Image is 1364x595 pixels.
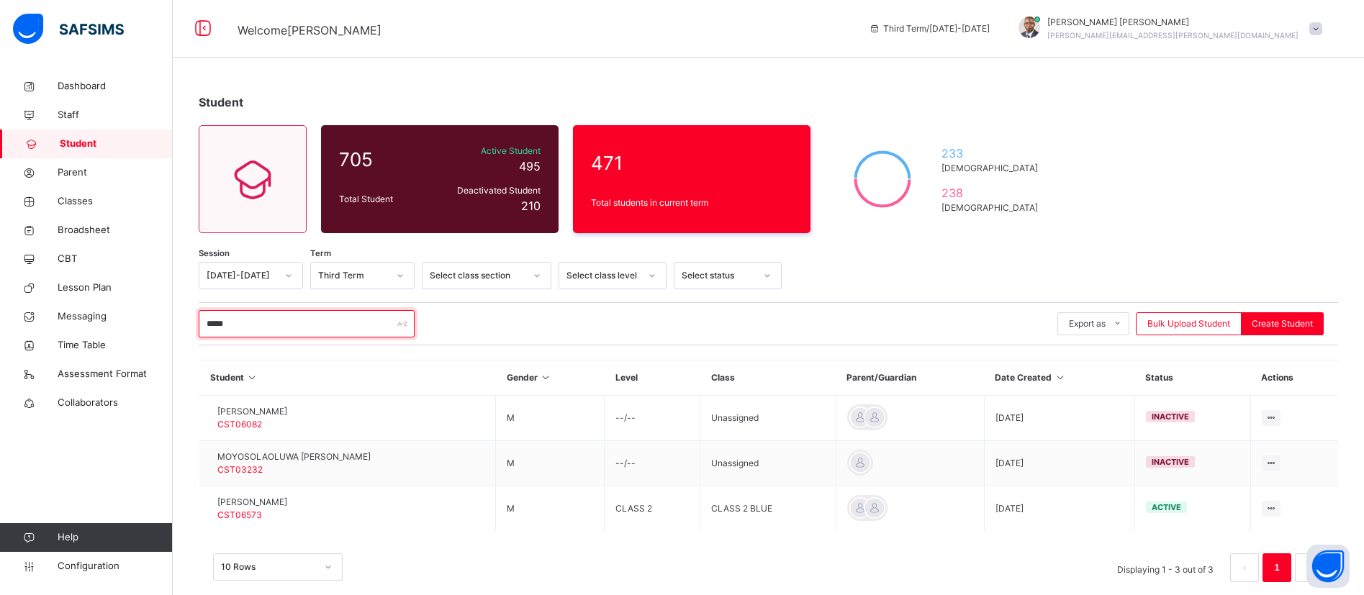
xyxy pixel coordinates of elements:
span: Active Student [438,145,541,158]
span: [PERSON_NAME] [217,405,287,418]
span: [PERSON_NAME] [217,496,287,509]
td: --/-- [605,396,700,441]
td: M [496,441,605,486]
span: inactive [1152,412,1189,422]
span: 233 [941,145,1044,162]
span: Collaborators [58,396,173,410]
td: [DATE] [984,396,1134,441]
div: [DATE]-[DATE] [207,269,276,282]
div: Select class level [566,269,640,282]
span: MOYOSOLAOLUWA [PERSON_NAME] [217,450,371,463]
span: Deactivated Student [438,184,541,197]
span: 238 [941,184,1044,201]
td: M [496,396,605,441]
div: Total Student [335,189,435,209]
i: Sort in Ascending Order [1054,372,1066,383]
li: 1 [1263,553,1291,582]
span: [DEMOGRAPHIC_DATA] [941,201,1044,214]
span: 705 [339,145,431,173]
div: Paul-EgieyeMichael [1004,16,1329,42]
span: [DEMOGRAPHIC_DATA] [941,162,1044,175]
span: CBT [58,252,173,266]
span: Time Table [58,338,173,353]
span: active [1152,502,1181,512]
th: Status [1134,360,1250,396]
td: [DATE] [984,486,1134,532]
span: Classes [58,194,173,209]
span: Bulk Upload Student [1147,317,1230,330]
td: --/-- [605,441,700,486]
span: Dashboard [58,79,173,94]
button: prev page [1230,553,1259,582]
th: Class [700,360,836,396]
span: Term [310,247,331,260]
th: Student [199,360,496,396]
span: Broadsheet [58,223,173,237]
th: Date Created [984,360,1134,396]
img: safsims [13,14,124,44]
span: CST06573 [217,509,262,520]
div: Select status [682,269,755,282]
span: CST03232 [217,464,263,475]
th: Actions [1250,360,1338,396]
td: M [496,486,605,532]
td: CLASS 2 [605,486,700,532]
div: Third Term [318,269,388,282]
div: Select class section [430,269,525,282]
span: Staff [58,108,173,122]
span: Session [199,247,230,260]
span: [PERSON_NAME][EMAIL_ADDRESS][PERSON_NAME][DOMAIN_NAME] [1047,31,1298,40]
span: inactive [1152,457,1189,467]
span: 495 [519,159,541,173]
td: CLASS 2 BLUE [700,486,836,532]
span: Messaging [58,309,173,324]
span: Configuration [58,559,172,573]
th: Gender [496,360,605,396]
i: Sort in Ascending Order [540,372,552,383]
span: Welcome [PERSON_NAME] [238,23,381,37]
span: Student [199,95,243,109]
span: Parent [58,165,173,180]
button: next page [1295,553,1324,582]
a: 1 [1270,558,1283,577]
td: Unassigned [700,396,836,441]
td: Unassigned [700,441,836,486]
span: Assessment Format [58,367,173,381]
span: [PERSON_NAME] [PERSON_NAME] [1047,16,1298,29]
span: Export as [1069,317,1106,330]
i: Sort in Ascending Order [246,372,258,383]
span: session/term information [869,22,990,35]
span: Help [58,530,172,545]
span: Create Student [1252,317,1313,330]
span: 471 [591,149,792,177]
button: Open asap [1306,545,1350,588]
li: Displaying 1 - 3 out of 3 [1106,553,1224,582]
li: 下一页 [1295,553,1324,582]
span: Student [60,137,173,151]
span: Total students in current term [591,196,792,209]
li: 上一页 [1230,553,1259,582]
span: CST06082 [217,419,262,430]
th: Parent/Guardian [836,360,984,396]
div: 10 Rows [221,560,316,573]
td: [DATE] [984,441,1134,486]
span: 210 [521,199,541,213]
th: Level [605,360,700,396]
span: Lesson Plan [58,281,173,295]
